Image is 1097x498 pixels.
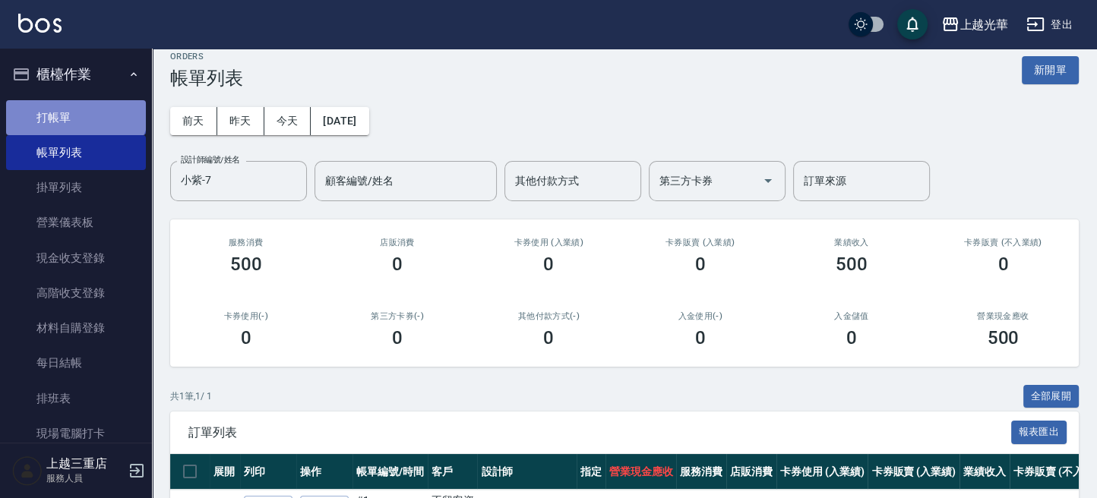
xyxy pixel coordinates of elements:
h2: 卡券販賣 (入業績) [643,238,757,247]
th: 客戶 [428,454,478,490]
h3: 0 [997,254,1008,275]
span: 訂單列表 [188,425,1011,440]
th: 設計師 [477,454,576,490]
h2: 第三方卡券(-) [340,311,454,321]
button: [DATE] [311,107,368,135]
h3: 0 [695,327,706,348]
h3: 500 [987,327,1019,348]
th: 卡券使用 (入業績) [776,454,868,490]
button: 櫃檯作業 [6,55,146,94]
h3: 0 [241,327,251,348]
img: Logo [18,14,62,33]
h2: 卡券使用 (入業績) [492,238,606,247]
button: 全部展開 [1023,385,1080,408]
h3: 500 [230,254,262,275]
a: 現場電腦打卡 [6,416,146,451]
button: 新開單 [1022,56,1079,84]
h3: 500 [836,254,868,275]
button: 登出 [1020,11,1079,39]
p: 服務人員 [46,471,124,485]
h2: ORDERS [170,52,243,61]
th: 操作 [296,454,352,490]
a: 掛單列表 [6,170,146,205]
button: 前天 [170,107,217,135]
th: 列印 [240,454,296,490]
th: 店販消費 [726,454,776,490]
h2: 其他付款方式(-) [492,311,606,321]
button: save [897,9,928,39]
h3: 0 [846,327,857,348]
h3: 0 [695,254,706,275]
th: 卡券販賣 (入業績) [868,454,959,490]
h5: 上越三重店 [46,456,124,471]
h3: 帳單列表 [170,68,243,89]
a: 每日結帳 [6,345,146,380]
h3: 服務消費 [188,238,303,247]
th: 營業現金應收 [605,454,677,490]
h2: 卡券販賣 (不入業績) [946,238,1061,247]
button: 昨天 [217,107,264,135]
th: 展開 [210,454,240,490]
h2: 店販消費 [340,238,454,247]
h3: 0 [392,254,403,275]
button: 上越光華 [935,9,1014,40]
h2: 卡券使用(-) [188,311,303,321]
h2: 入金使用(-) [643,311,757,321]
button: 今天 [264,107,311,135]
a: 帳單列表 [6,135,146,170]
a: 現金收支登錄 [6,241,146,276]
img: Person [12,455,43,486]
p: 共 1 筆, 1 / 1 [170,389,212,403]
th: 指定 [577,454,605,490]
h3: 0 [392,327,403,348]
button: 報表匯出 [1011,421,1067,444]
h3: 0 [543,254,554,275]
a: 新開單 [1022,62,1079,77]
a: 高階收支登錄 [6,276,146,310]
a: 營業儀表板 [6,205,146,240]
button: Open [756,169,780,193]
h2: 營業現金應收 [946,311,1061,321]
h2: 入金儲值 [794,311,909,321]
th: 服務消費 [676,454,726,490]
th: 帳單編號/時間 [352,454,428,490]
a: 材料自購登錄 [6,310,146,345]
h3: 0 [543,327,554,348]
a: 排班表 [6,381,146,416]
th: 業績收入 [959,454,1010,490]
a: 打帳單 [6,100,146,135]
label: 設計師編號/姓名 [181,154,240,165]
div: 上越光華 [959,15,1008,34]
h2: 業績收入 [794,238,909,247]
a: 報表匯出 [1011,424,1067,439]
